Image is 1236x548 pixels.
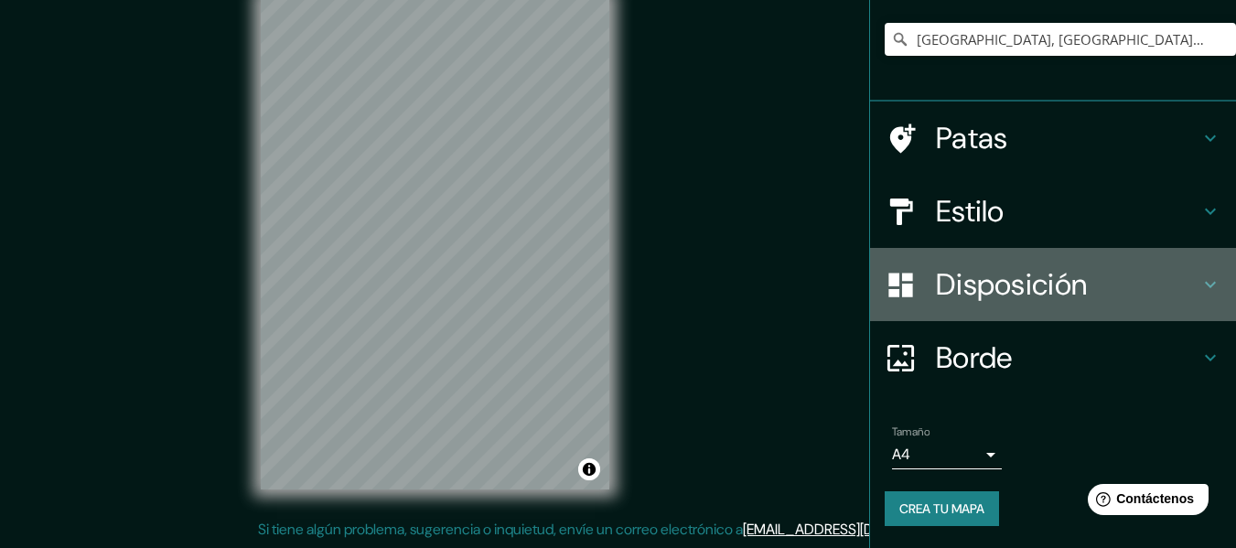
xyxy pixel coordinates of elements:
div: Estilo [870,175,1236,248]
button: Activar o desactivar atribución [578,458,600,480]
iframe: Lanzador de widgets de ayuda [1073,477,1216,528]
a: [EMAIL_ADDRESS][DOMAIN_NAME] [743,520,969,539]
div: Patas [870,102,1236,175]
font: Tamaño [892,424,930,439]
font: Crea tu mapa [899,500,984,517]
input: Elige tu ciudad o zona [885,23,1236,56]
font: Patas [936,119,1008,157]
font: A4 [892,445,910,464]
font: Estilo [936,192,1005,231]
font: Borde [936,338,1013,377]
div: Borde [870,321,1236,394]
div: A4 [892,440,1002,469]
button: Crea tu mapa [885,491,999,526]
font: Disposición [936,265,1087,304]
font: Si tiene algún problema, sugerencia o inquietud, envíe un correo electrónico a [258,520,743,539]
div: Disposición [870,248,1236,321]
